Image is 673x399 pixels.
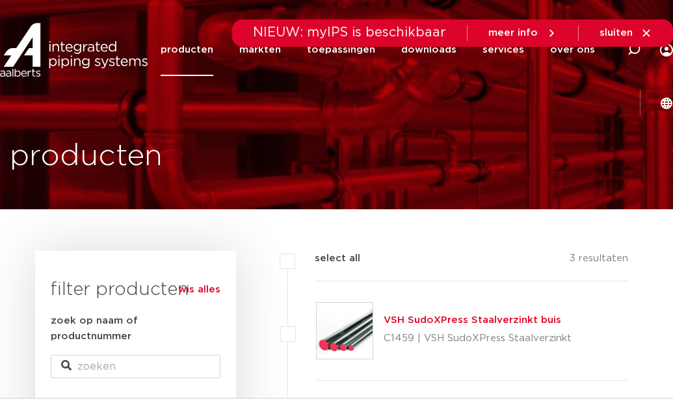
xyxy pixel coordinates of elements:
span: NIEUW: myIPS is beschikbaar [253,26,446,39]
a: sluiten [600,27,652,39]
img: Thumbnail for VSH SudoXPress Staalverzinkt buis [317,303,373,359]
span: sluiten [600,28,633,38]
nav: Menu [161,23,595,76]
a: producten [161,23,213,76]
a: wis alles [178,282,220,298]
a: over ons [550,23,595,76]
p: 3 resultaten [570,251,628,271]
a: services [482,23,524,76]
h3: filter producten [51,277,220,303]
div: my IPS [660,23,673,76]
h1: producten [10,136,163,177]
a: VSH SudoXPress Staalverzinkt buis [384,315,561,325]
label: select all [295,251,360,266]
a: markten [239,23,281,76]
label: zoek op naam of productnummer [51,313,220,344]
span: meer info [488,28,538,38]
p: C1459 | VSH SudoXPress Staalverzinkt [384,328,572,349]
a: downloads [401,23,456,76]
a: meer info [488,27,557,39]
a: toepassingen [307,23,375,76]
input: zoeken [51,355,220,378]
